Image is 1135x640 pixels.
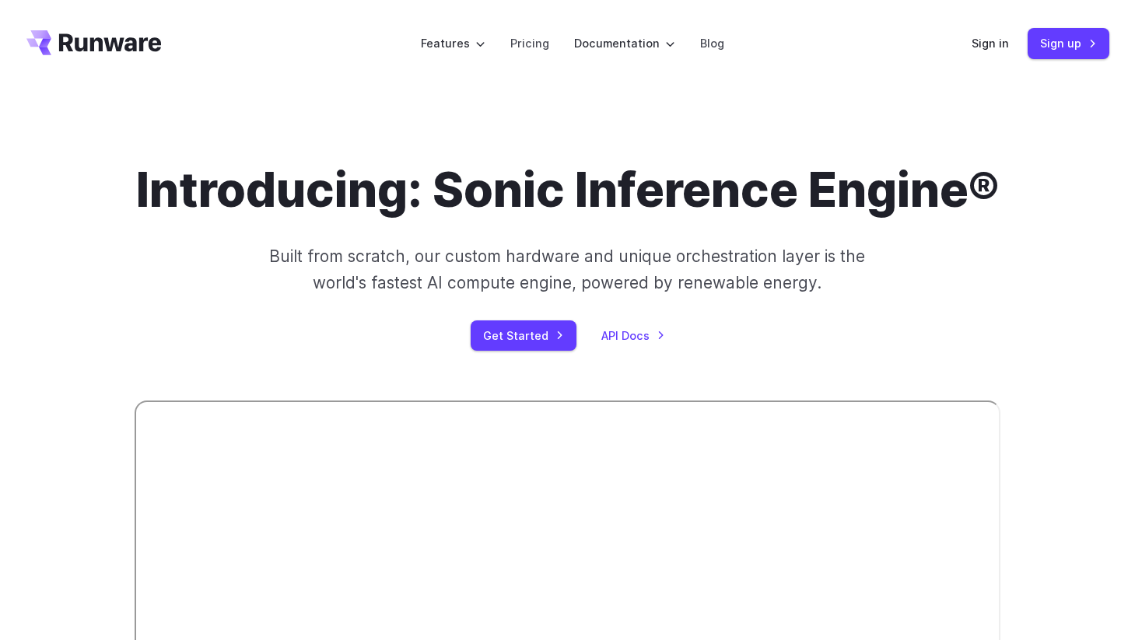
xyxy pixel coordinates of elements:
[26,30,162,55] a: Go to /
[471,320,576,351] a: Get Started
[972,34,1009,52] a: Sign in
[1028,28,1109,58] a: Sign up
[574,34,675,52] label: Documentation
[421,34,485,52] label: Features
[700,34,724,52] a: Blog
[136,162,1000,219] h1: Introducing: Sonic Inference Engine®
[510,34,549,52] a: Pricing
[601,327,665,344] a: API Docs
[264,243,871,296] p: Built from scratch, our custom hardware and unique orchestration layer is the world's fastest AI ...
